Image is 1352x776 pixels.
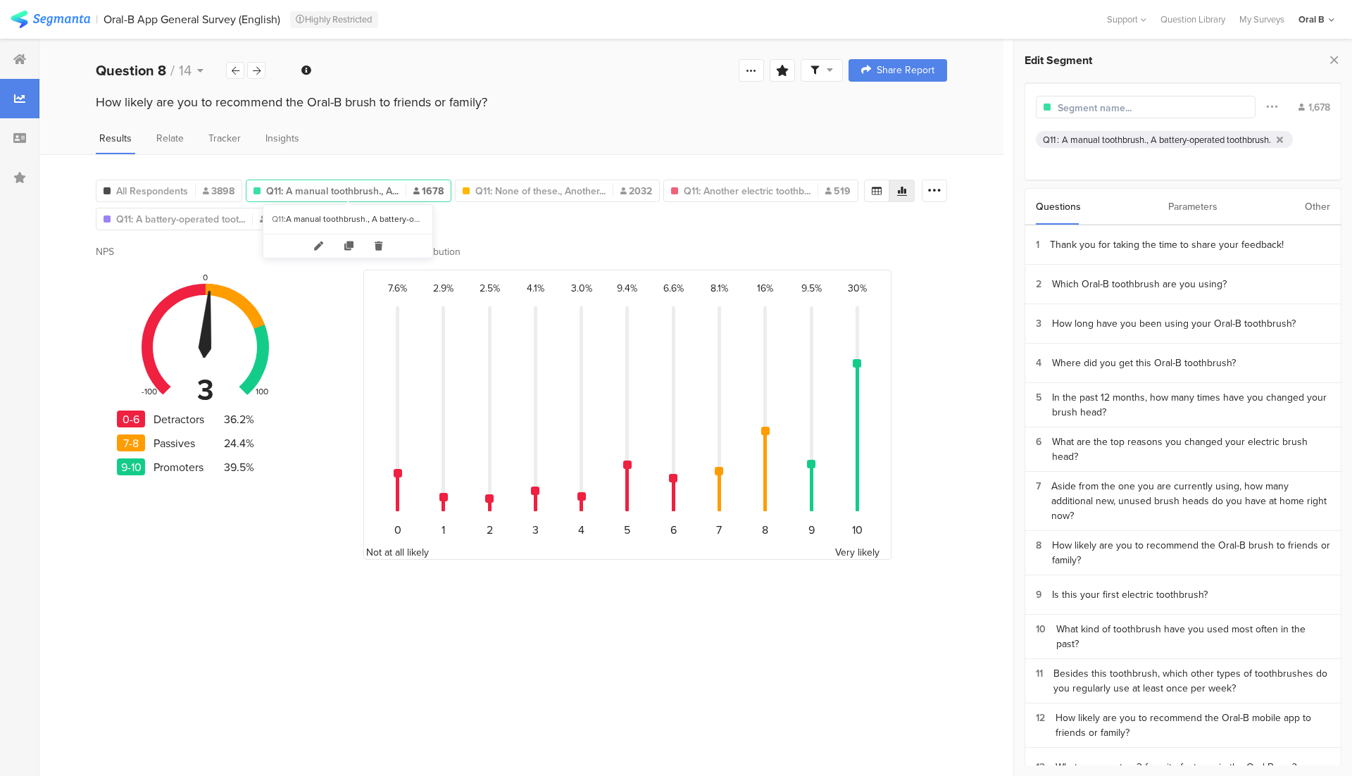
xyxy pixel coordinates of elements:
div: 9.4% [617,281,637,296]
div: 4 [1036,356,1052,370]
div: How long have you been using your Oral-B toothbrush? [1052,316,1296,331]
a: Question Library [1153,13,1232,26]
div: What are the top reasons you changed your electric brush head? [1052,434,1330,464]
div: Is this your first electric toothbrush? [1052,587,1208,602]
div: 1 [1036,237,1050,252]
div: 1,678 [1298,100,1330,115]
div: How likely are you to recommend the Oral-B brush to friends or family? [1052,538,1330,568]
div: 5 [624,522,630,538]
div: 7-8 [117,434,145,451]
div: 39.5% [224,459,254,475]
span: Tracker [208,131,241,146]
div: : [1057,133,1062,146]
div: How likely are you to recommend the Oral-B mobile app to friends or family? [1056,711,1330,740]
div: 2.9% [433,281,453,296]
div: Questions [1036,189,1081,225]
div: 0 [203,271,208,284]
div: 16% [757,281,773,296]
span: Share Report [877,65,934,75]
div: : [284,213,286,225]
div: Response Distribution [363,244,947,259]
span: Q11: None of these., Another... [475,184,606,199]
div: Promoters [154,459,224,475]
div: 0 [394,522,401,538]
div: -100 [142,385,157,398]
span: / [170,60,175,81]
div: 11 [1036,666,1053,696]
div: 12 [1036,711,1056,740]
div: A manual toothbrush., A battery-operated toothbrush. [1062,133,1271,146]
div: Not at all likely [363,545,433,560]
div: Passives [154,435,224,451]
div: In the past 12 months, how many times have you changed your brush head? [1052,390,1330,420]
div: 8.1% [711,281,728,296]
div: Q11 [272,213,284,225]
div: 3 [197,369,213,411]
div: 9 [1036,587,1052,602]
span: 3898 [203,184,234,199]
span: 14 [179,60,192,81]
div: 7 [716,522,722,538]
div: 0-6 [117,411,145,427]
div: 3 [532,522,539,538]
div: 6 [670,522,677,538]
div: 8 [1036,538,1052,568]
span: Insights [265,131,299,146]
div: 8 [762,522,768,538]
div: 10 [852,522,863,538]
span: 519 [825,184,851,199]
span: 1678 [413,184,444,199]
div: Very likely [822,545,892,560]
div: 3 [1036,316,1052,331]
div: Other [1305,189,1330,225]
div: Parameters [1168,189,1218,225]
div: What kind of toothbrush have you used most often in the past? [1056,622,1330,651]
span: 2032 [620,184,652,199]
div: 5 [1036,390,1052,420]
span: All Respondents [116,184,188,199]
span: Q11: A battery-operated toot... [116,212,245,227]
div: 4 [578,522,584,538]
div: Q11 [1043,133,1056,146]
div: 9 [808,522,815,538]
div: 24.4% [224,435,254,451]
div: Support [1107,8,1146,30]
div: Oral B [1298,13,1325,26]
div: 100 [256,385,268,398]
div: 30% [848,281,867,296]
div: 36.2% [224,411,254,427]
div: | [96,11,98,27]
div: 6 [1036,434,1052,464]
input: Segment name... [1058,101,1180,115]
div: 7.6% [388,281,407,296]
div: 1 [442,522,445,538]
span: 253 [260,212,286,227]
div: Thank you for taking the time to share your feedback! [1050,237,1284,252]
div: 9.5% [801,281,822,296]
div: A manual toothbrush., A battery-operated toothbrush. [286,213,424,225]
div: 2 [487,522,493,538]
div: Besides this toothbrush, which other types of toothbrushes do you regularly use at least once per... [1053,666,1330,696]
div: 2 [1036,277,1052,292]
span: Relate [156,131,184,146]
a: My Surveys [1232,13,1291,26]
div: 9-10 [117,458,145,475]
div: 2.5% [480,281,500,296]
div: Where did you get this Oral-B toothbrush? [1052,356,1236,370]
span: Results [99,131,132,146]
div: 4.1% [527,281,544,296]
div: 7 [1036,479,1051,523]
div: Oral-B App General Survey (English) [104,13,280,26]
div: Aside from the one you are currently using, how many additional new, unused brush heads do you ha... [1051,479,1330,523]
div: Which Oral-B toothbrush are you using? [1052,277,1227,292]
div: What are your top 3 favorite features in the Oral-B app? [1056,760,1296,775]
span: Q11: A manual toothbrush., A... [266,184,399,199]
div: 10 [1036,622,1056,651]
span: Q11: Another electric toothb... [684,184,810,199]
img: segmanta logo [11,11,90,28]
b: Question 8 [96,60,166,81]
div: 6.6% [663,281,684,296]
div: How likely are you to recommend the Oral-B brush to friends or family? [96,93,947,111]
